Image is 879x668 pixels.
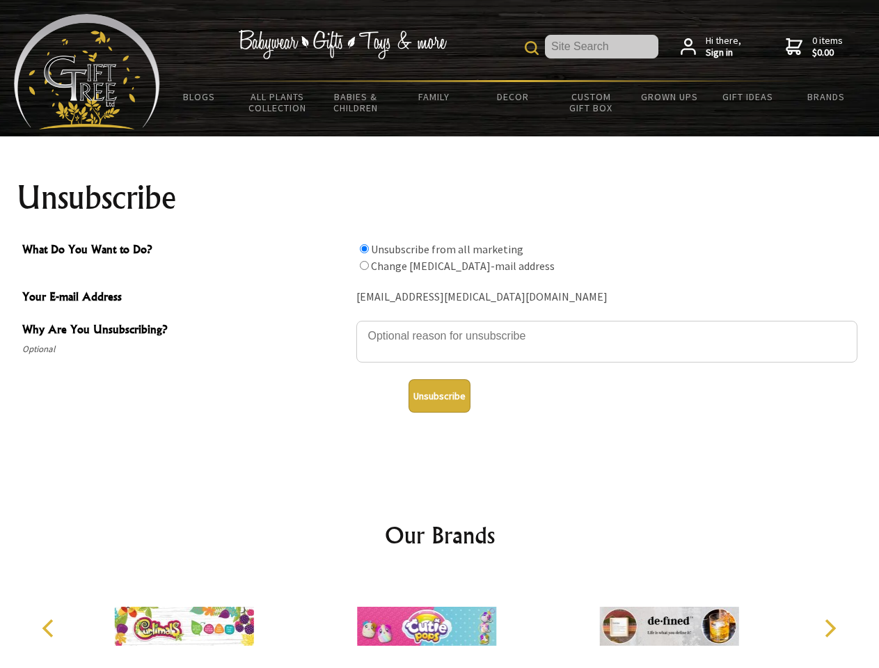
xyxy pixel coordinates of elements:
span: Your E-mail Address [22,288,349,308]
label: Unsubscribe from all marketing [371,242,523,256]
textarea: Why Are You Unsubscribing? [356,321,857,363]
input: Site Search [545,35,658,58]
a: Custom Gift Box [552,82,631,122]
label: Change [MEDICAL_DATA]-mail address [371,259,555,273]
span: Hi there, [706,35,741,59]
input: What Do You Want to Do? [360,244,369,253]
span: What Do You Want to Do? [22,241,349,261]
h2: Our Brands [28,518,852,552]
a: BLOGS [160,82,239,111]
strong: Sign in [706,47,741,59]
div: [EMAIL_ADDRESS][MEDICAL_DATA][DOMAIN_NAME] [356,287,857,308]
a: All Plants Collection [239,82,317,122]
button: Previous [35,613,65,644]
a: Babies & Children [317,82,395,122]
a: Brands [787,82,866,111]
span: Why Are You Unsubscribing? [22,321,349,341]
img: Babyware - Gifts - Toys and more... [14,14,160,129]
button: Next [814,613,845,644]
input: What Do You Want to Do? [360,261,369,270]
button: Unsubscribe [409,379,470,413]
img: product search [525,41,539,55]
a: Grown Ups [630,82,708,111]
a: Decor [473,82,552,111]
strong: $0.00 [812,47,843,59]
a: Hi there,Sign in [681,35,741,59]
h1: Unsubscribe [17,181,863,214]
span: 0 items [812,34,843,59]
img: Babywear - Gifts - Toys & more [238,30,447,59]
span: Optional [22,341,349,358]
a: Gift Ideas [708,82,787,111]
a: Family [395,82,474,111]
a: 0 items$0.00 [786,35,843,59]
